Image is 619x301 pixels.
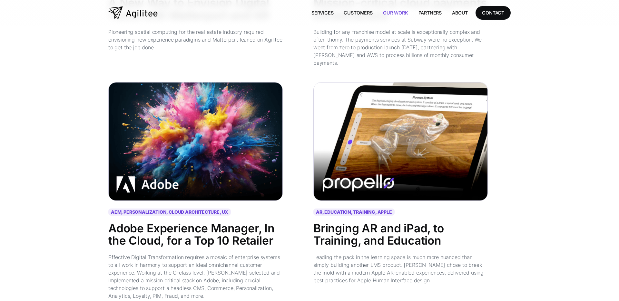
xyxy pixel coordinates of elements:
a: CONTACT [476,6,511,19]
div: CONTACT [482,9,504,17]
a: About [447,6,473,19]
a: Partners [413,6,447,19]
a: Our Work [378,6,413,19]
a: home [108,6,158,19]
div: Building for any franchise model at scale is exceptionally complex and often thorny. The payments... [313,28,488,67]
div: AR, EDUCATION, TRAINING, APPLE [316,210,392,214]
div: Effective Digital Transformation requires a mosaic of enterprise systems to all work in harmony t... [108,253,283,300]
div: AEM, PERSONALIZATION, CLOUD ARCHITECTURE, UX [111,210,228,214]
div: Pioneering spatial computing for the real estate industry required envisioning new experience par... [108,28,283,51]
div: Leading the pack in the learning space is much more nuanced than simply building another LMS prod... [313,253,488,284]
div: Bringing AR and iPad, to Training, and Education [313,222,488,247]
div: Adobe Experience Manager, In the Cloud, for a Top 10 Retailer [108,222,283,247]
a: Services [306,6,339,19]
a: Customers [339,6,378,19]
